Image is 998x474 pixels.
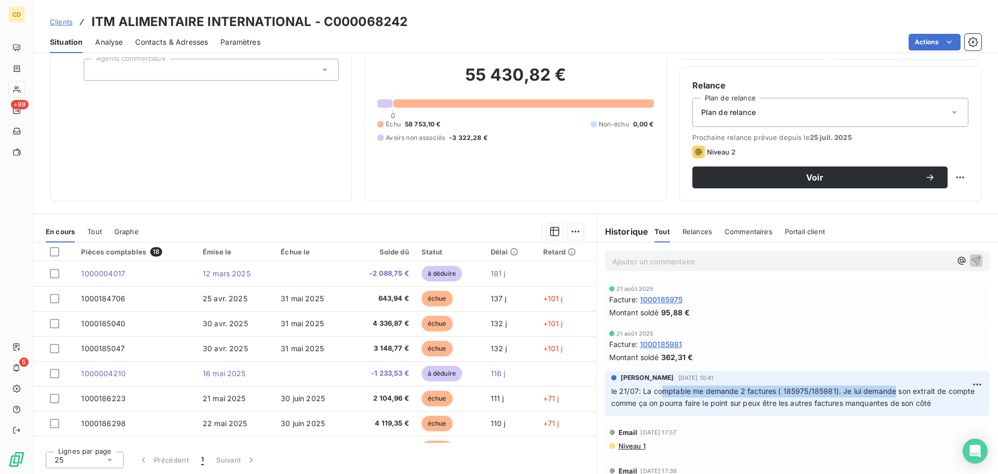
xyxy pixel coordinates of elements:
[91,12,408,31] h3: ITM ALIMENTAIRE INTERNATIONAL - C000068242
[609,294,638,305] span: Facture :
[543,344,563,353] span: +101 j
[81,394,126,403] span: 1000186223
[281,319,324,328] span: 31 mai 2025
[422,366,462,381] span: à déduire
[810,133,852,142] span: 25 juil. 2025
[609,339,638,350] span: Facture :
[422,416,453,431] span: échue
[422,341,453,356] span: échue
[491,248,531,256] div: Délai
[491,419,506,428] span: 110 j
[354,393,409,404] span: 2 104,96 €
[609,307,659,318] span: Montant soldé
[405,120,441,129] span: 58 753,10 €
[701,107,756,118] span: Plan de relance
[619,428,638,437] span: Email
[597,225,649,238] h6: Historique
[50,17,73,27] a: Clients
[201,455,204,465] span: 1
[640,339,682,350] span: 1000185981
[692,166,948,188] button: Voir
[963,439,988,464] div: Open Intercom Messenger
[203,369,246,378] span: 16 mai 2025
[661,307,690,318] span: 95,88 €
[203,319,248,328] span: 30 avr. 2025
[50,18,73,26] span: Clients
[81,319,125,328] span: 1000185040
[909,34,961,50] button: Actions
[678,375,714,381] span: [DATE] 10:41
[132,449,195,471] button: Précédent
[81,369,126,378] span: 1000004210
[422,391,453,406] span: échue
[87,227,102,236] span: Tout
[195,449,210,471] button: 1
[422,248,478,256] div: Statut
[633,120,654,129] span: 0,00 €
[543,394,559,403] span: +71 j
[618,442,646,450] span: Niveau 1
[203,294,247,303] span: 25 avr. 2025
[682,227,712,236] span: Relances
[354,293,409,304] span: 643,94 €
[491,369,506,378] span: 116 j
[785,227,825,236] span: Portail client
[621,373,674,382] span: [PERSON_NAME]
[281,394,325,403] span: 30 juin 2025
[491,344,507,353] span: 132 j
[81,419,126,428] span: 1000186298
[11,100,29,109] span: +99
[386,120,401,129] span: Échu
[491,319,507,328] span: 132 j
[281,248,342,256] div: Échue le
[391,111,395,120] span: 0
[281,344,324,353] span: 31 mai 2025
[491,269,506,278] span: 181 j
[377,65,653,96] h2: 55 430,82 €
[210,449,262,471] button: Suivant
[543,419,559,428] span: +71 j
[93,65,101,74] input: Ajouter une valeur
[354,368,409,379] span: -1 233,53 €
[203,269,251,278] span: 12 mars 2025
[81,247,190,257] div: Pièces comptables
[640,294,683,305] span: 1000185975
[354,318,409,329] span: 4 336,87 €
[19,357,29,367] span: 5
[55,455,63,465] span: 25
[95,37,123,47] span: Analyse
[422,291,453,306] span: échue
[203,344,248,353] span: 30 avr. 2025
[8,451,25,468] img: Logo LeanPay
[281,419,325,428] span: 30 juin 2025
[354,343,409,354] span: 3 148,77 €
[599,120,629,129] span: Non-échu
[449,133,488,143] span: -3 322,28 €
[543,294,563,303] span: +101 j
[81,269,125,278] span: 1000004017
[81,294,125,303] span: 1000184706
[422,441,453,456] span: échue
[692,133,968,142] span: Prochaine relance prévue depuis le
[654,227,670,236] span: Tout
[46,227,75,236] span: En cours
[422,316,453,331] span: échue
[725,227,772,236] span: Commentaires
[661,352,693,363] span: 362,31 €
[8,6,25,23] div: CD
[491,394,504,403] span: 111 j
[543,248,590,256] div: Retard
[203,248,268,256] div: Émise le
[135,37,208,47] span: Contacts & Adresses
[616,286,654,292] span: 21 août 2025
[705,173,925,182] span: Voir
[281,294,324,303] span: 31 mai 2025
[220,37,260,47] span: Paramètres
[640,468,677,474] span: [DATE] 17:38
[491,294,507,303] span: 137 j
[203,394,246,403] span: 21 mai 2025
[616,330,654,337] span: 21 août 2025
[114,227,139,236] span: Graphe
[354,268,409,279] span: -2 088,75 €
[354,418,409,429] span: 4 119,35 €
